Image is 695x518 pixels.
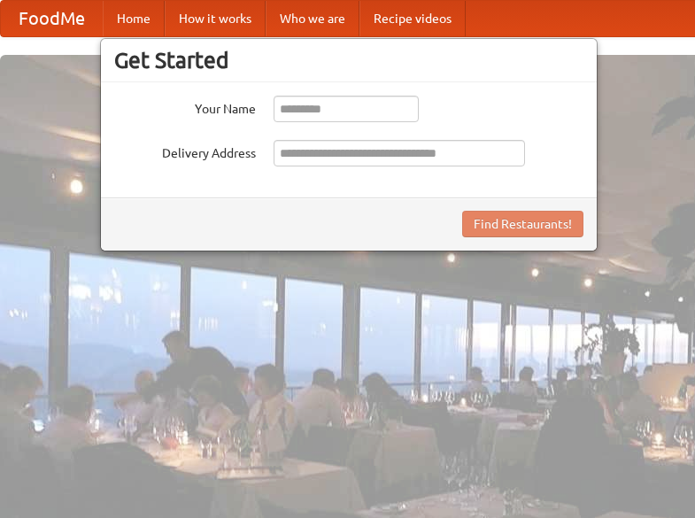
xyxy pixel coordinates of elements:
[114,47,583,73] h3: Get Started
[114,140,256,162] label: Delivery Address
[359,1,466,36] a: Recipe videos
[114,96,256,118] label: Your Name
[165,1,266,36] a: How it works
[266,1,359,36] a: Who we are
[103,1,165,36] a: Home
[462,211,583,237] button: Find Restaurants!
[1,1,103,36] a: FoodMe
